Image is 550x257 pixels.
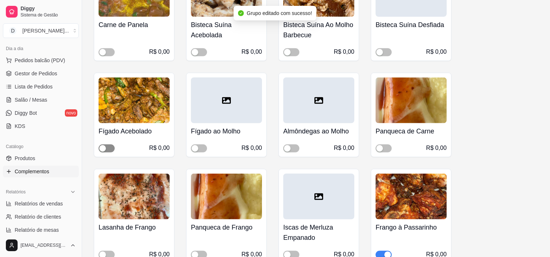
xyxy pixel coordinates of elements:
[247,10,312,16] span: Grupo editado com sucesso!
[21,242,67,248] span: [EMAIL_ADDRESS][DOMAIN_NAME]
[376,126,447,136] h4: Panqueca de Carne
[376,20,447,30] h4: Bisteca Suína Desfiada
[15,122,25,130] span: KDS
[238,10,244,16] span: check-circle
[99,20,170,30] h4: Carne de Panela
[3,211,79,223] a: Relatório de clientes
[149,48,170,56] div: R$ 0,00
[241,48,262,56] div: R$ 0,00
[3,166,79,177] a: Complementos
[15,200,63,207] span: Relatórios de vendas
[99,126,170,136] h4: Fígado Acebolado
[376,174,447,219] img: product-image
[3,81,79,92] a: Lista de Pedidos
[3,68,79,79] a: Gestor de Pedidos
[426,48,447,56] div: R$ 0,00
[3,224,79,236] a: Relatório de mesas
[15,109,37,117] span: Diggy Bot
[376,222,447,233] h4: Frango à Passarinho
[15,96,47,103] span: Salão / Mesas
[283,222,354,243] h4: Iscas de Merluza Empanado
[6,189,26,195] span: Relatórios
[3,23,79,38] button: Select a team
[22,27,69,34] div: [PERSON_NAME] ...
[241,144,262,152] div: R$ 0,00
[15,70,57,77] span: Gestor de Pedidos
[426,144,447,152] div: R$ 0,00
[3,43,79,54] div: Dia a dia
[9,27,16,34] span: D
[283,20,354,40] h4: Bisteca Suína Ao Molho Barbecue
[3,120,79,132] a: KDS
[21,5,76,12] span: Diggy
[149,144,170,152] div: R$ 0,00
[191,20,262,40] h4: Bisteca Suína Acebolada
[15,226,59,234] span: Relatório de mesas
[3,94,79,106] a: Salão / Mesas
[99,78,170,123] img: product-image
[334,48,354,56] div: R$ 0,00
[3,141,79,152] div: Catálogo
[283,126,354,136] h4: Almôndegas ao Molho
[99,174,170,219] img: product-image
[191,222,262,233] h4: Panqueca de Frango
[334,144,354,152] div: R$ 0,00
[376,78,447,123] img: product-image
[191,126,262,136] h4: Fígado ao Molho
[3,152,79,164] a: Produtos
[15,213,61,220] span: Relatório de clientes
[15,83,53,90] span: Lista de Pedidos
[3,54,79,66] button: Pedidos balcão (PDV)
[3,3,79,20] a: DiggySistema de Gestão
[15,155,35,162] span: Produtos
[3,237,79,254] button: [EMAIL_ADDRESS][DOMAIN_NAME]
[3,107,79,119] a: Diggy Botnovo
[21,12,76,18] span: Sistema de Gestão
[3,198,79,209] a: Relatórios de vendas
[15,168,49,175] span: Complementos
[15,57,65,64] span: Pedidos balcão (PDV)
[191,174,262,219] img: product-image
[99,222,170,233] h4: Lasanha de Frango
